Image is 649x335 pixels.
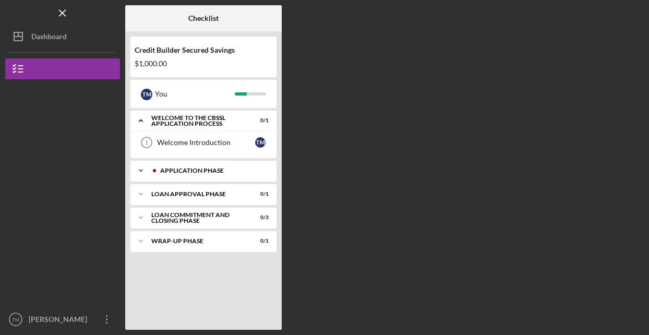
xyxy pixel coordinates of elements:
[255,137,266,148] div: T M
[12,317,19,322] text: TM
[5,26,120,47] button: Dashboard
[5,309,120,330] button: TM[PERSON_NAME]
[250,191,269,197] div: 0 / 1
[160,167,263,174] div: Application Phase
[141,89,152,100] div: T M
[250,214,269,221] div: 0 / 3
[151,212,243,224] div: Loan Commitment and Closing Phase
[136,132,271,153] a: 1Welcome IntroductionTM
[135,59,272,68] div: $1,000.00
[155,85,235,103] div: You
[31,26,67,50] div: Dashboard
[151,115,243,127] div: Welcome to the CBSSL Application Process
[145,139,148,146] tspan: 1
[151,238,243,244] div: Wrap-Up Phase
[157,138,255,147] div: Welcome Introduction
[135,46,272,54] div: Credit Builder Secured Savings
[151,191,243,197] div: Loan Approval Phase
[250,238,269,244] div: 0 / 1
[26,309,94,332] div: [PERSON_NAME]
[188,14,219,22] b: Checklist
[250,117,269,124] div: 0 / 1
